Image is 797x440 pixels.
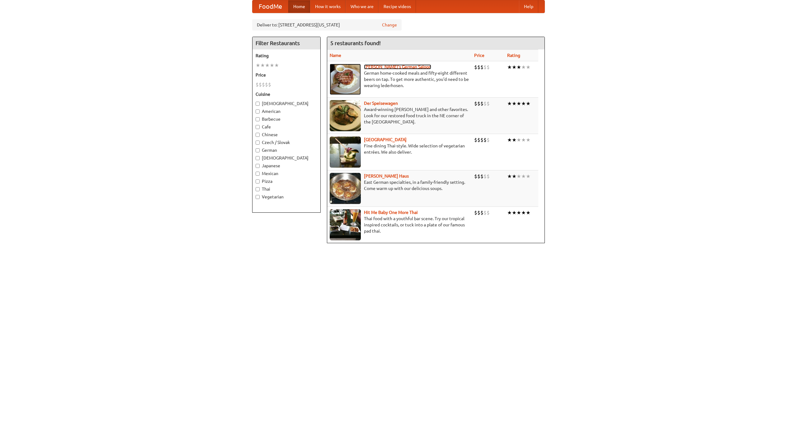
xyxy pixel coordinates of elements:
li: $ [480,100,483,107]
input: Thai [256,187,260,191]
img: esthers.jpg [330,64,361,95]
li: ★ [516,100,521,107]
img: satay.jpg [330,137,361,168]
li: $ [259,81,262,88]
li: ★ [265,62,270,69]
li: $ [477,137,480,143]
li: ★ [526,137,531,143]
a: Help [519,0,538,13]
input: Czech / Slovak [256,141,260,145]
label: Thai [256,186,317,192]
input: Mexican [256,172,260,176]
h4: Filter Restaurants [252,37,320,49]
label: German [256,147,317,153]
input: Japanese [256,164,260,168]
li: $ [487,100,490,107]
li: ★ [256,62,260,69]
li: ★ [274,62,279,69]
li: ★ [521,173,526,180]
b: [GEOGRAPHIC_DATA] [364,137,407,142]
li: $ [256,81,259,88]
li: ★ [521,64,526,71]
a: FoodMe [252,0,288,13]
label: [DEMOGRAPHIC_DATA] [256,100,317,107]
input: Chinese [256,133,260,137]
input: [DEMOGRAPHIC_DATA] [256,156,260,160]
img: babythai.jpg [330,209,361,240]
label: American [256,108,317,114]
li: $ [487,64,490,71]
li: ★ [507,209,512,216]
li: $ [268,81,271,88]
a: Change [382,22,397,28]
li: ★ [512,209,516,216]
li: $ [265,81,268,88]
p: Fine dining Thai-style. Wide selection of vegetarian entrées. We also deliver. [330,143,469,155]
a: Hit Me Baby One More Thai [364,210,418,215]
input: Barbecue [256,117,260,121]
p: German home-cooked meals and fifty-eight different beers on tap. To get more authentic, you'd nee... [330,70,469,89]
label: Vegetarian [256,194,317,200]
li: ★ [516,137,521,143]
li: ★ [516,64,521,71]
li: $ [477,209,480,216]
li: ★ [512,100,516,107]
li: ★ [521,209,526,216]
li: $ [487,209,490,216]
input: Pizza [256,179,260,183]
a: [PERSON_NAME]'s German Saloon [364,64,431,69]
li: $ [477,100,480,107]
li: $ [480,137,483,143]
li: ★ [526,173,531,180]
input: Cafe [256,125,260,129]
li: $ [477,64,480,71]
li: ★ [507,173,512,180]
li: ★ [512,173,516,180]
li: $ [483,209,487,216]
li: ★ [516,209,521,216]
div: Deliver to: [STREET_ADDRESS][US_STATE] [252,19,402,30]
li: $ [474,209,477,216]
a: Name [330,53,341,58]
a: Price [474,53,484,58]
input: Vegetarian [256,195,260,199]
h5: Price [256,72,317,78]
li: ★ [516,173,521,180]
li: $ [487,137,490,143]
a: Der Speisewagen [364,101,398,106]
li: ★ [507,100,512,107]
li: $ [262,81,265,88]
li: $ [480,173,483,180]
label: Mexican [256,170,317,177]
li: ★ [512,137,516,143]
a: [PERSON_NAME] Haus [364,174,409,178]
label: Chinese [256,132,317,138]
li: $ [477,173,480,180]
li: $ [487,173,490,180]
li: ★ [507,64,512,71]
li: ★ [270,62,274,69]
li: $ [474,173,477,180]
li: ★ [526,100,531,107]
li: ★ [526,64,531,71]
li: $ [483,137,487,143]
li: ★ [526,209,531,216]
li: $ [480,64,483,71]
li: ★ [260,62,265,69]
li: $ [474,137,477,143]
label: Cafe [256,124,317,130]
h5: Cuisine [256,91,317,97]
li: $ [483,100,487,107]
li: ★ [521,137,526,143]
li: $ [483,173,487,180]
p: East German specialties, in a family-friendly setting. Come warm up with our delicious soups. [330,179,469,192]
li: ★ [507,137,512,143]
label: Czech / Slovak [256,139,317,146]
li: ★ [512,64,516,71]
p: Thai food with a youthful bar scene. Try our tropical inspired cocktails, or tuck into a plate of... [330,215,469,234]
a: Recipe videos [379,0,416,13]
